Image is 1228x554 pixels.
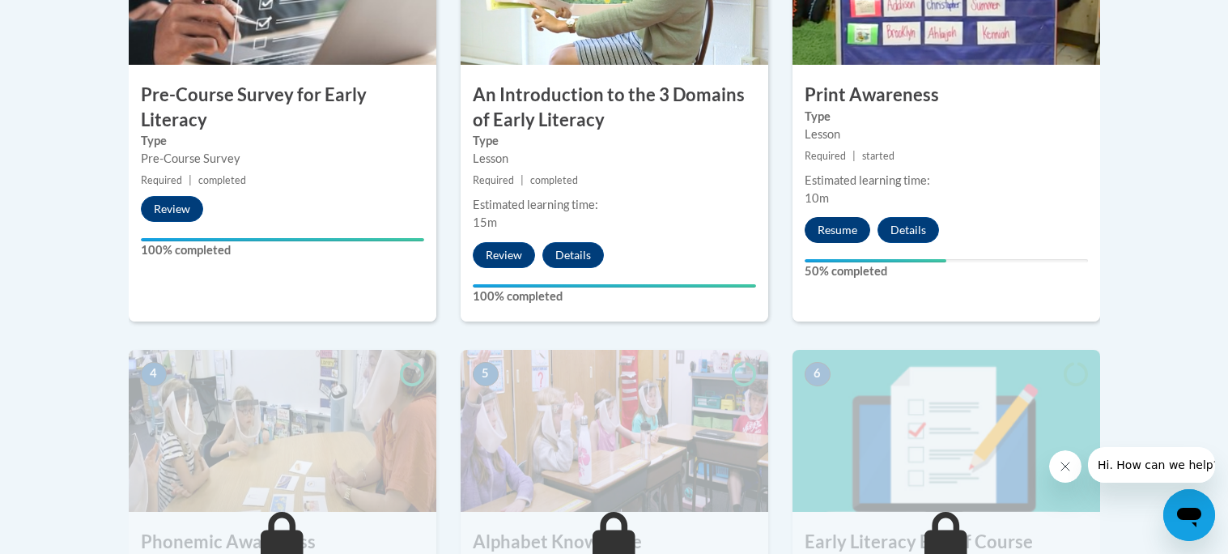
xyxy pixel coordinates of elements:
[141,238,424,241] div: Your progress
[141,174,182,186] span: Required
[877,217,939,243] button: Details
[189,174,192,186] span: |
[805,259,946,262] div: Your progress
[473,196,756,214] div: Estimated learning time:
[1163,489,1215,541] iframe: Button to launch messaging window
[1049,450,1081,483] iframe: Close message
[461,83,768,133] h3: An Introduction to the 3 Domains of Early Literacy
[805,262,1088,280] label: 50% completed
[792,350,1100,512] img: Course Image
[473,215,497,229] span: 15m
[473,284,756,288] div: Your progress
[473,132,756,150] label: Type
[198,174,246,186] span: completed
[141,196,203,222] button: Review
[852,150,856,162] span: |
[1088,447,1215,483] iframe: Message from company
[805,108,1088,126] label: Type
[141,362,167,386] span: 4
[141,132,424,150] label: Type
[10,11,131,24] span: Hi. How can we help?
[473,242,535,268] button: Review
[521,174,524,186] span: |
[461,350,768,512] img: Course Image
[805,126,1088,143] div: Lesson
[530,174,578,186] span: completed
[473,362,499,386] span: 5
[792,83,1100,108] h3: Print Awareness
[542,242,604,268] button: Details
[473,174,514,186] span: Required
[141,150,424,168] div: Pre-Course Survey
[129,350,436,512] img: Course Image
[473,288,756,305] label: 100% completed
[805,217,870,243] button: Resume
[805,150,846,162] span: Required
[473,150,756,168] div: Lesson
[141,241,424,259] label: 100% completed
[129,83,436,133] h3: Pre-Course Survey for Early Literacy
[862,150,894,162] span: started
[805,191,829,205] span: 10m
[805,172,1088,190] div: Estimated learning time:
[805,362,831,386] span: 6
